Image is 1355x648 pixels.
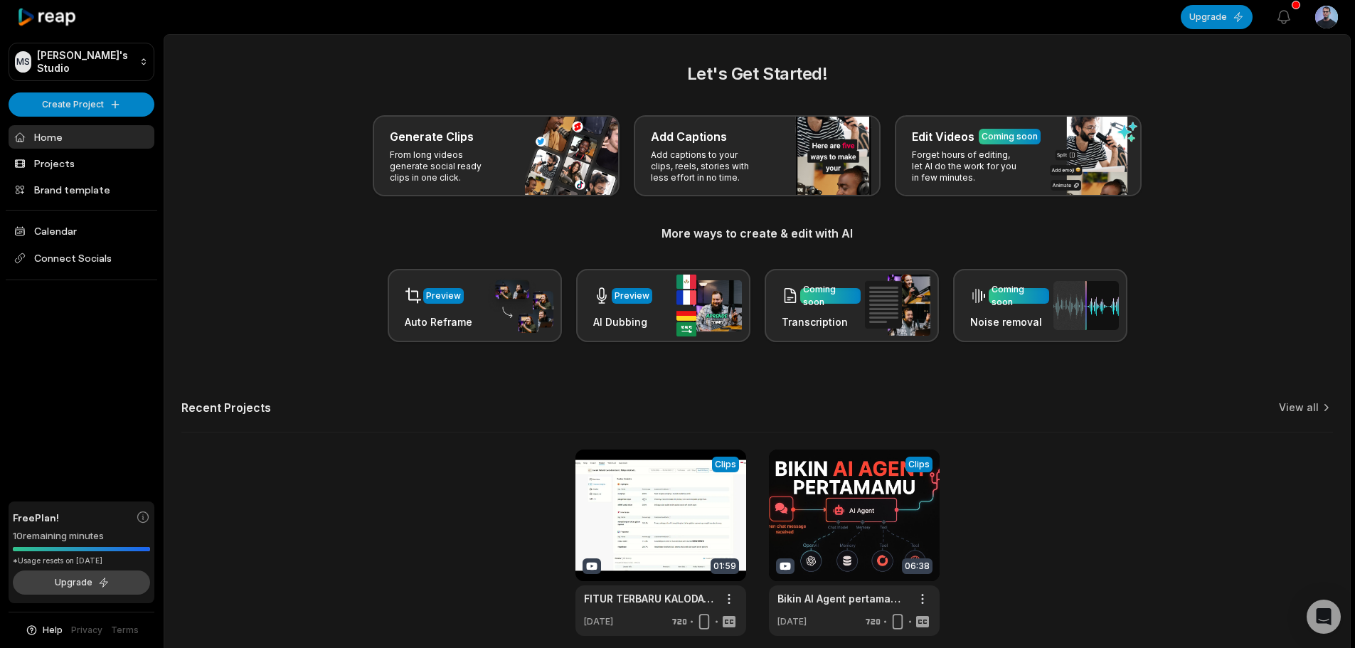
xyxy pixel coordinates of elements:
[593,314,652,329] h3: AI Dubbing
[15,51,31,73] div: MS
[777,591,908,606] a: Bikin AI Agent pertamamu TANPA CODING untuk pemula, langsung pake N8n!
[651,149,761,184] p: Add captions to your clips, reels, stories with less effort in no time.
[405,314,472,329] h3: Auto Reframe
[615,290,649,302] div: Preview
[9,219,154,243] a: Calendar
[13,510,59,525] span: Free Plan!
[9,92,154,117] button: Create Project
[9,152,154,175] a: Projects
[13,529,150,543] div: 10 remaining minutes
[584,591,715,606] a: FITUR TERBARU KALODATA: DETAIL PRODUCT & PRODUCT REVIEW SUMMARY
[1307,600,1341,634] div: Open Intercom Messenger
[912,128,974,145] h3: Edit Videos
[803,283,858,309] div: Coming soon
[676,275,742,336] img: ai_dubbing.png
[9,245,154,271] span: Connect Socials
[1279,400,1319,415] a: View all
[651,128,727,145] h3: Add Captions
[37,49,134,75] p: [PERSON_NAME]'s Studio
[25,624,63,637] button: Help
[982,130,1038,143] div: Coming soon
[181,225,1333,242] h3: More ways to create & edit with AI
[782,314,861,329] h3: Transcription
[912,149,1022,184] p: Forget hours of editing, let AI do the work for you in few minutes.
[9,178,154,201] a: Brand template
[1053,281,1119,330] img: noise_removal.png
[390,128,474,145] h3: Generate Clips
[1181,5,1253,29] button: Upgrade
[865,275,930,336] img: transcription.png
[13,556,150,566] div: *Usage resets on [DATE]
[970,314,1049,329] h3: Noise removal
[111,624,139,637] a: Terms
[71,624,102,637] a: Privacy
[13,570,150,595] button: Upgrade
[181,61,1333,87] h2: Let's Get Started!
[181,400,271,415] h2: Recent Projects
[488,278,553,334] img: auto_reframe.png
[390,149,500,184] p: From long videos generate social ready clips in one click.
[43,624,63,637] span: Help
[992,283,1046,309] div: Coming soon
[9,125,154,149] a: Home
[426,290,461,302] div: Preview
